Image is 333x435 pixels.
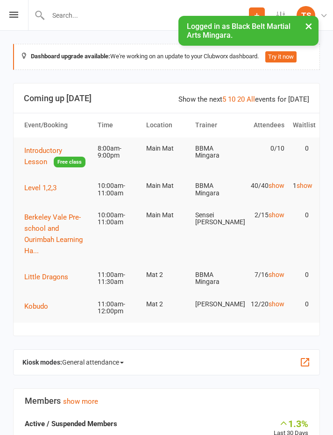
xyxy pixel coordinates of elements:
[289,264,313,286] td: 0
[142,293,191,315] td: Mat 2
[142,264,191,286] td: Mat 2
[289,204,313,226] td: 0
[24,212,89,256] button: Berkeley Vale Pre-school and Ourimbah Learning Ha...
[297,182,312,189] a: show
[297,6,315,25] div: TS
[142,138,191,159] td: Main Mat
[63,397,98,406] a: show more
[45,9,249,22] input: Search...
[31,53,110,60] strong: Dashboard upgrade available:
[269,182,284,189] a: show
[269,300,284,308] a: show
[187,22,290,40] span: Logged in as Black Belt Martial Arts Mingara.
[142,204,191,226] td: Main Mat
[289,175,313,197] td: 1
[247,95,255,104] a: All
[191,293,240,315] td: [PERSON_NAME]
[191,204,240,234] td: Sensei [PERSON_NAME]
[240,293,289,315] td: 12/20
[142,175,191,197] td: Main Mat
[54,157,85,167] span: Free class
[24,273,68,281] span: Little Dragons
[25,396,308,406] h3: Members
[269,211,284,219] a: show
[240,204,289,226] td: 2/15
[265,51,297,62] button: Try it now
[93,264,142,293] td: 11:00am-11:30am
[13,44,320,70] div: We're working on an update to your Clubworx dashboard.
[142,113,191,137] th: Location
[24,271,75,283] button: Little Dragons
[191,175,240,204] td: BBMA Mingara
[93,293,142,323] td: 11:00am-12:00pm
[178,94,309,105] div: Show the next events for [DATE]
[222,95,226,104] a: 5
[300,16,317,36] button: ×
[62,355,124,370] span: General attendance
[191,264,240,293] td: BBMA Mingara
[240,113,289,137] th: Attendees
[24,182,63,193] button: Level 1,2,3
[289,113,313,137] th: Waitlist
[240,175,289,197] td: 40/40
[24,145,89,168] button: Introductory LessonFree class
[24,302,48,311] span: Kobudo
[289,293,313,315] td: 0
[240,264,289,286] td: 7/16
[22,359,62,366] strong: Kiosk modes:
[93,204,142,234] td: 10:00am-11:00am
[25,420,117,428] strong: Active / Suspended Members
[24,184,57,192] span: Level 1,2,3
[191,138,240,167] td: BBMA Mingara
[228,95,235,104] a: 10
[237,95,245,104] a: 20
[20,113,93,137] th: Event/Booking
[269,271,284,278] a: show
[191,113,240,137] th: Trainer
[240,138,289,159] td: 0/10
[93,113,142,137] th: Time
[24,213,83,255] span: Berkeley Vale Pre-school and Ourimbah Learning Ha...
[24,146,62,166] span: Introductory Lesson
[274,418,308,428] div: 1.3%
[24,94,309,103] h3: Coming up [DATE]
[93,175,142,204] td: 10:00am-11:00am
[289,138,313,159] td: 0
[24,301,55,312] button: Kobudo
[93,138,142,167] td: 8:00am-9:00pm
